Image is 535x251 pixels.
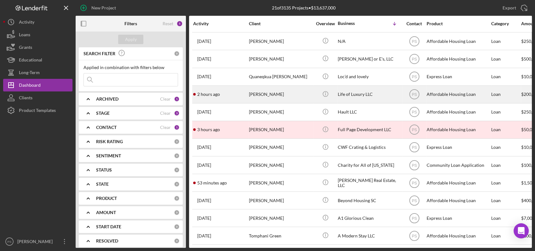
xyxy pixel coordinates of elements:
div: Product [427,21,490,26]
text: PS [411,39,417,44]
text: PS [411,163,417,167]
b: Filters [124,21,137,26]
text: PS [411,128,417,132]
button: PS[PERSON_NAME] [3,235,72,248]
time: 2025-07-28 17:02 [197,216,211,221]
b: RESOLVED [96,238,118,243]
div: Clear [160,111,171,116]
div: Clear [160,125,171,130]
button: Product Templates [3,104,72,117]
div: [PERSON_NAME] [249,139,312,156]
div: Reset [163,21,173,26]
b: AMOUNT [96,210,116,215]
text: PS [411,92,417,97]
b: ARCHIVED [96,96,118,102]
div: Hault LLC [338,104,401,120]
div: Overview [314,21,337,26]
div: Dashboard [19,79,41,93]
div: [PERSON_NAME] [249,50,312,67]
text: PS [411,216,417,220]
div: Client [249,21,312,26]
div: Full Page Development LLC [338,121,401,138]
div: CWF Crating & Logistics [338,139,401,156]
div: 5 [176,20,183,27]
b: STAGE [96,111,110,116]
div: Grants [19,41,32,55]
text: PS [411,198,417,203]
div: Charity for All of [US_STATE] [338,157,401,173]
text: PS [411,181,417,185]
div: [PERSON_NAME] [249,86,312,103]
div: Clients [19,91,32,106]
button: Export [496,2,532,14]
div: [PERSON_NAME] or E's, LLC [338,50,401,67]
div: Loc’d and lovely [338,68,401,85]
div: Applied in combination with filters below [83,65,178,70]
b: STATUS [96,167,112,172]
div: Tomphani Green [249,227,312,244]
div: 0 [174,224,180,230]
button: Dashboard [3,79,72,91]
button: Clients [3,91,72,104]
div: Educational [19,54,42,68]
div: Loans [19,28,30,43]
div: 0 [174,238,180,244]
div: Express Loan [427,139,490,156]
div: 3 [174,110,180,116]
div: Affordable Housing Loan [427,121,490,138]
div: Loan [491,174,521,191]
time: 2025-07-16 19:54 [197,109,211,114]
div: N/A [338,33,401,50]
time: 2025-08-13 12:36 [197,127,220,132]
div: Clear [160,96,171,102]
text: PS [411,145,417,150]
div: Loan [491,157,521,173]
b: SENTIMENT [96,153,121,158]
text: PS [411,234,417,238]
div: Quaneqkua [PERSON_NAME] [249,68,312,85]
div: Community Loan Application [427,157,490,173]
div: Activity [19,16,34,30]
div: Affordable Housing Loan [427,33,490,50]
b: PRODUCT [96,196,117,201]
div: Loan [491,192,521,209]
a: Activity [3,16,72,28]
time: 2025-08-04 22:16 [197,74,211,79]
div: 1 [174,125,180,130]
time: 2025-08-13 14:22 [197,180,227,185]
time: 2025-07-30 08:42 [197,39,211,44]
div: Loan [491,50,521,67]
text: PS [411,57,417,61]
div: 1 [174,96,180,102]
div: Loan [491,121,521,138]
time: 2025-07-07 22:28 [197,145,211,150]
div: Loan [491,68,521,85]
div: Loan [491,33,521,50]
time: 2025-07-14 16:00 [197,163,211,168]
div: 0 [174,167,180,173]
button: Educational [3,54,72,66]
b: CONTACT [96,125,117,130]
div: Long-Term [19,66,40,80]
div: Affordable Housing Loan [427,86,490,103]
div: Express Loan [427,68,490,85]
button: Apply [118,35,143,44]
b: START DATE [96,224,121,229]
div: [PERSON_NAME] [249,121,312,138]
div: Business [338,21,369,26]
div: A1 Glorious Clean [338,210,401,226]
a: Grants [3,41,72,54]
button: New Project [76,2,122,14]
div: Affordable Housing Loan [427,174,490,191]
div: Loan [491,210,521,226]
button: Long-Term [3,66,72,79]
div: 0 [174,153,180,159]
div: Affordable Housing Loan [427,192,490,209]
div: 0 [174,181,180,187]
div: Loan [491,86,521,103]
